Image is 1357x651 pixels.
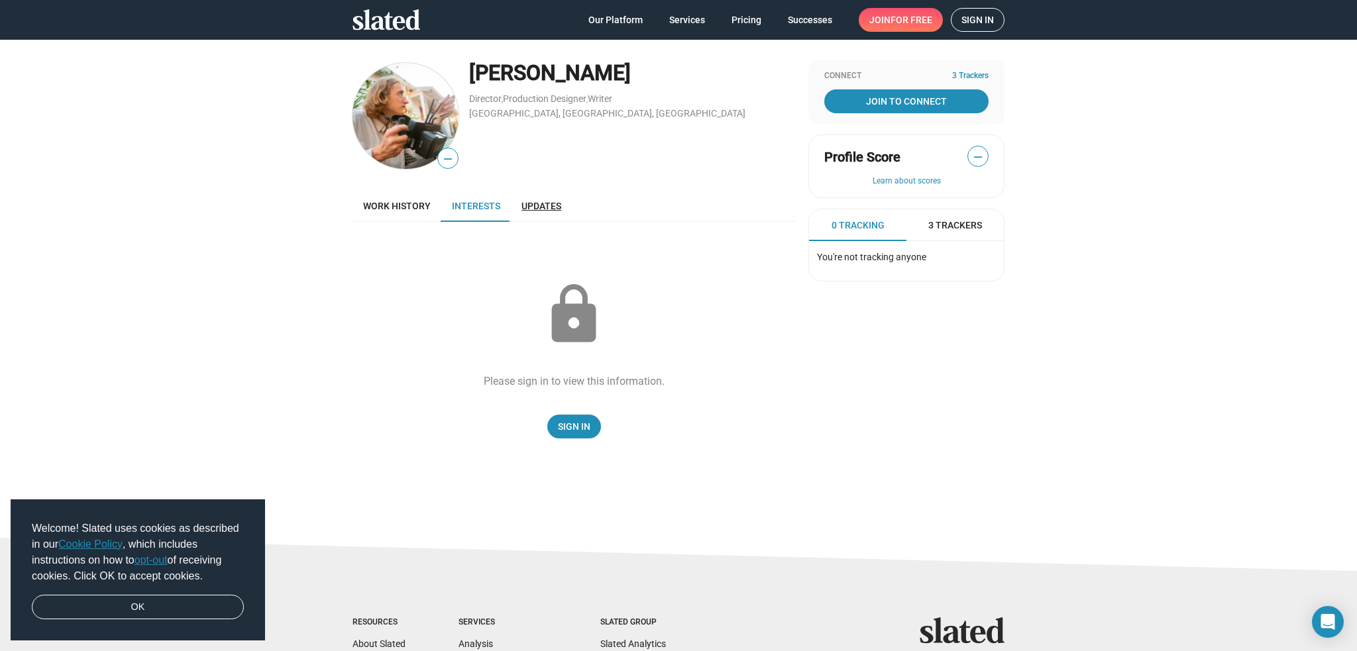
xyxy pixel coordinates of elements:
[353,617,406,628] div: Resources
[58,538,123,550] a: Cookie Policy
[547,415,601,438] a: Sign In
[511,190,572,222] a: Updates
[827,89,986,113] span: Join To Connect
[32,521,244,584] span: Welcome! Slated uses cookies as described in our , which includes instructions on how to of recei...
[578,8,653,32] a: Our Platform
[558,415,590,438] span: Sign In
[600,617,690,628] div: Slated Group
[951,8,1004,32] a: Sign in
[600,638,666,649] a: Slated Analytics
[817,252,926,262] span: You're not tracking anyone
[459,638,493,649] a: Analysis
[469,59,795,87] div: [PERSON_NAME]
[588,8,643,32] span: Our Platform
[824,176,989,187] button: Learn about scores
[891,8,932,32] span: for free
[824,89,989,113] a: Join To Connect
[721,8,772,32] a: Pricing
[502,96,503,103] span: ,
[824,148,900,166] span: Profile Score
[541,281,607,348] mat-icon: lock
[732,8,761,32] span: Pricing
[11,499,265,641] div: cookieconsent
[452,201,500,211] span: Interests
[135,554,168,566] a: opt-out
[669,8,705,32] span: Services
[353,63,459,169] img: Erik V. Lund
[586,96,588,103] span: ,
[777,8,843,32] a: Successes
[503,93,586,104] a: Production Designer
[788,8,832,32] span: Successes
[1312,606,1344,638] div: Open Intercom Messenger
[928,219,982,232] span: 3 Trackers
[363,201,431,211] span: Work history
[469,93,502,104] a: Director
[441,190,511,222] a: Interests
[484,374,665,388] div: Please sign in to view this information.
[588,93,612,104] a: Writer
[459,617,547,628] div: Services
[438,150,458,168] span: —
[824,71,989,81] div: Connect
[961,9,994,31] span: Sign in
[659,8,716,32] a: Services
[832,219,885,232] span: 0 Tracking
[869,8,932,32] span: Join
[353,190,441,222] a: Work history
[469,108,745,119] a: [GEOGRAPHIC_DATA], [GEOGRAPHIC_DATA], [GEOGRAPHIC_DATA]
[968,148,988,166] span: —
[952,71,989,81] span: 3 Trackers
[353,638,406,649] a: About Slated
[859,8,943,32] a: Joinfor free
[32,595,244,620] a: dismiss cookie message
[521,201,561,211] span: Updates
